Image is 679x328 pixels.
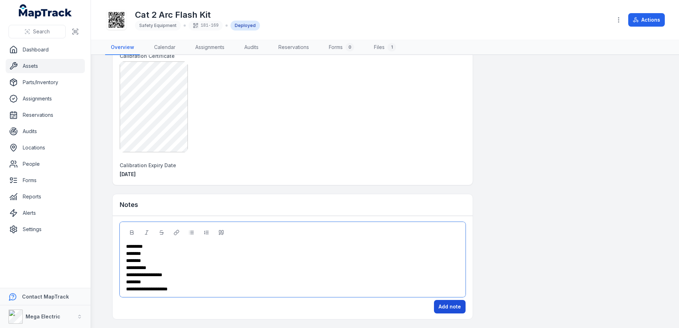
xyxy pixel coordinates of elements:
[135,9,260,21] h1: Cat 2 Arc Flash Kit
[120,162,176,168] span: Calibration Expiry Date
[6,141,85,155] a: Locations
[141,226,153,239] button: Italic
[215,226,227,239] button: Blockquote
[33,28,50,35] span: Search
[139,23,176,28] span: Safety Equipment
[6,43,85,57] a: Dashboard
[120,171,136,177] span: [DATE]
[126,226,138,239] button: Bold
[323,40,360,55] a: Forms0
[6,92,85,106] a: Assignments
[9,25,66,38] button: Search
[19,4,72,18] a: MapTrack
[387,43,396,51] div: 1
[346,43,354,51] div: 0
[6,157,85,171] a: People
[148,40,181,55] a: Calendar
[200,226,212,239] button: Ordered List
[170,226,183,239] button: Link
[22,294,69,300] strong: Contact MapTrack
[190,40,230,55] a: Assignments
[156,226,168,239] button: Strikethrough
[230,21,260,31] div: Deployed
[6,124,85,138] a: Audits
[6,59,85,73] a: Assets
[368,40,402,55] a: Files1
[120,53,175,59] span: Calibration Certificate
[26,313,60,319] strong: Mega Electric
[120,200,138,210] h3: Notes
[273,40,315,55] a: Reservations
[185,226,197,239] button: Bulleted List
[189,21,223,31] div: 181-169
[120,171,136,177] time: 22/04/2026, 12:00:00 am
[6,206,85,220] a: Alerts
[628,13,665,27] button: Actions
[105,40,140,55] a: Overview
[6,75,85,89] a: Parts/Inventory
[239,40,264,55] a: Audits
[6,173,85,187] a: Forms
[434,300,466,313] button: Add note
[6,222,85,236] a: Settings
[6,190,85,204] a: Reports
[6,108,85,122] a: Reservations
